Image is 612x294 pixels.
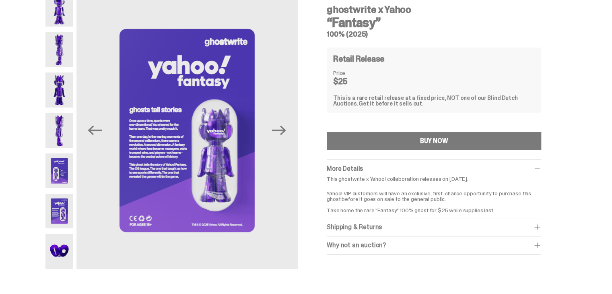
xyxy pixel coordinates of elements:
span: Get it before it sells out. [359,100,424,107]
div: This is a rare retail release at a fixed price, NOT one of our Blind Dutch Auctions. [333,95,535,106]
img: Yahoo-HG---4.png [45,113,73,148]
div: Why not an auction? [327,241,541,249]
span: More Details [327,164,363,173]
h4: Retail Release [333,55,384,63]
div: BUY NOW [420,138,448,144]
img: Yahoo-HG---3.png [45,72,73,107]
h4: ghostwrite x Yahoo [327,5,541,14]
p: Yahoo! VIP customers will have an exclusive, first-chance opportunity to purchase this ghost befo... [327,185,541,213]
div: Shipping & Returns [327,223,541,231]
img: Yahoo-HG---2.png [45,32,73,67]
p: This ghostwrite x Yahoo! collaboration releases on [DATE]. [327,176,541,182]
img: Yahoo-HG---6.png [45,194,73,228]
img: Yahoo-HG---7.png [45,234,73,269]
button: Next [270,122,288,139]
button: BUY NOW [327,132,541,150]
dt: Price [333,70,373,76]
img: Yahoo-HG---5.png [45,153,73,188]
h3: “Fantasy” [327,16,541,29]
h5: 100% (2025) [327,31,541,38]
dd: $25 [333,77,373,85]
button: Previous [86,122,104,139]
